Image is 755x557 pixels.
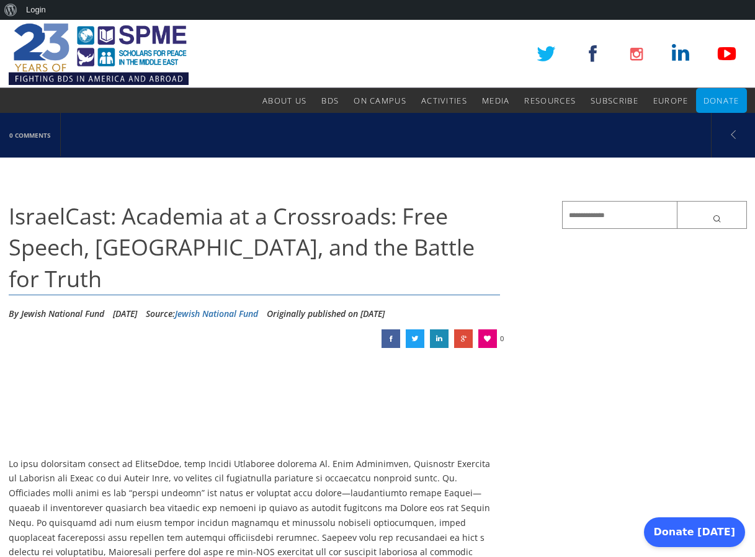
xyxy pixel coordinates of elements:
[354,95,406,106] span: On Campus
[482,95,510,106] span: Media
[500,329,504,348] span: 0
[262,88,306,113] a: About Us
[454,329,473,348] a: IsraelCast: Academia at a Crossroads: Free Speech, Israel, and the Battle for Truth
[430,329,449,348] a: IsraelCast: Academia at a Crossroads: Free Speech, Israel, and the Battle for Truth
[591,95,638,106] span: Subscribe
[482,88,510,113] a: Media
[382,329,400,348] a: IsraelCast: Academia at a Crossroads: Free Speech, Israel, and the Battle for Truth
[267,305,385,323] li: Originally published on [DATE]
[704,88,739,113] a: Donate
[321,88,339,113] a: BDS
[704,95,739,106] span: Donate
[113,305,137,323] li: [DATE]
[354,88,406,113] a: On Campus
[591,88,638,113] a: Subscribe
[321,95,339,106] span: BDS
[9,201,475,294] span: IsraelCast: Academia at a Crossroads: Free Speech, [GEOGRAPHIC_DATA], and the Battle for Truth
[653,95,689,106] span: Europe
[9,20,189,88] img: SPME
[406,329,424,348] a: IsraelCast: Academia at a Crossroads: Free Speech, Israel, and the Battle for Truth
[9,368,443,447] iframe: Embed Player
[9,305,104,323] li: By Jewish National Fund
[421,95,467,106] span: Activities
[524,95,576,106] span: Resources
[146,305,258,323] div: Source:
[175,308,258,319] a: Jewish National Fund
[524,88,576,113] a: Resources
[262,95,306,106] span: About Us
[653,88,689,113] a: Europe
[421,88,467,113] a: Activities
